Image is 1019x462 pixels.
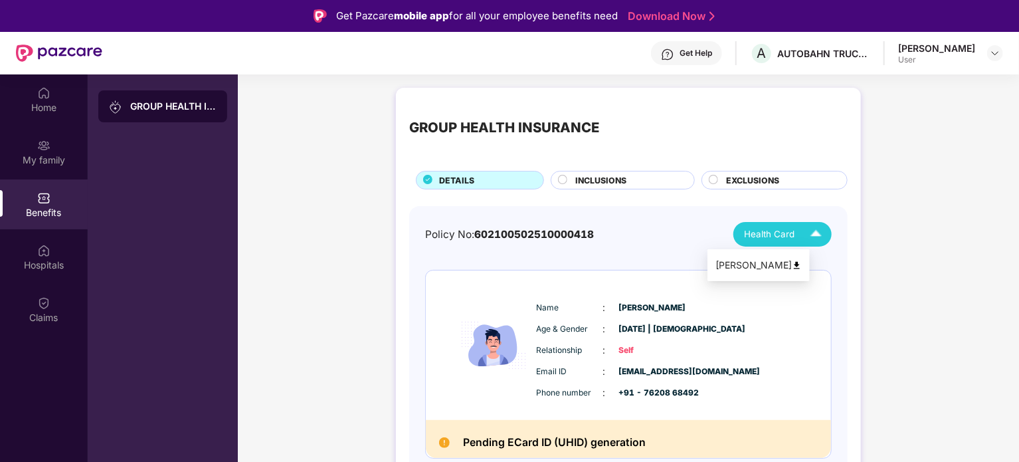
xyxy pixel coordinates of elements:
[575,174,626,187] span: INCLUSIONS
[37,296,50,310] img: svg+xml;base64,PHN2ZyBpZD0iQ2xhaW0iIHhtbG5zPSJodHRwOi8vd3d3LnczLm9yZy8yMDAwL3N2ZyIgd2lkdGg9IjIwIi...
[680,48,712,58] div: Get Help
[109,100,122,114] img: svg+xml;base64,PHN2ZyB3aWR0aD0iMjAiIGhlaWdodD0iMjAiIHZpZXdCb3g9IjAgMCAyMCAyMCIgZmlsbD0ibm9uZSIgeG...
[439,174,474,187] span: DETAILS
[603,343,606,358] span: :
[709,9,715,23] img: Stroke
[744,227,794,241] span: Health Card
[537,302,603,314] span: Name
[603,322,606,336] span: :
[757,45,767,61] span: A
[898,42,975,55] div: [PERSON_NAME]
[733,222,832,247] button: Health Card
[37,86,50,100] img: svg+xml;base64,PHN2ZyBpZD0iSG9tZSIgeG1sbnM9Imh0dHA6Ly93d3cudzMub3JnLzIwMDAvc3ZnIiB3aWR0aD0iMjAiIG...
[439,437,450,448] img: Pending
[898,55,975,65] div: User
[726,174,779,187] span: EXCLUSIONS
[425,227,594,243] div: Policy No:
[628,9,711,23] a: Download Now
[16,45,102,62] img: New Pazcare Logo
[474,228,594,241] span: 602100502510000418
[792,261,802,271] img: svg+xml;base64,PHN2ZyB4bWxucz0iaHR0cDovL3d3dy53My5vcmcvMjAwMC9zdmciIHdpZHRoPSI0OCIgaGVpZ2h0PSI0OC...
[537,387,603,400] span: Phone number
[37,139,50,152] img: svg+xml;base64,PHN2ZyB3aWR0aD0iMjAiIGhlaWdodD0iMjAiIHZpZXdCb3g9IjAgMCAyMCAyMCIgZmlsbD0ibm9uZSIgeG...
[619,366,686,378] span: [EMAIL_ADDRESS][DOMAIN_NAME]
[409,117,599,138] div: GROUP HEALTH INSURANCE
[603,300,606,315] span: :
[619,344,686,357] span: Self
[37,244,50,257] img: svg+xml;base64,PHN2ZyBpZD0iSG9zcGl0YWxzIiB4bWxucz0iaHR0cDovL3d3dy53My5vcmcvMjAwMC9zdmciIHdpZHRoPS...
[463,433,646,451] h2: Pending ECard ID (UHID) generation
[619,302,686,314] span: [PERSON_NAME]
[454,287,533,404] img: icon
[804,223,828,246] img: Icuh8uwCUCF+XjCZyLQsAKiDCM9HiE6CMYmKQaPGkZKaA32CAAACiQcFBJY0IsAAAAASUVORK5CYII=
[990,48,1000,58] img: svg+xml;base64,PHN2ZyBpZD0iRHJvcGRvd24tMzJ4MzIiIHhtbG5zPSJodHRwOi8vd3d3LnczLm9yZy8yMDAwL3N2ZyIgd2...
[619,323,686,336] span: [DATE] | [DEMOGRAPHIC_DATA]
[537,323,603,336] span: Age & Gender
[130,100,217,113] div: GROUP HEALTH INSURANCE
[314,9,327,23] img: Logo
[537,344,603,357] span: Relationship
[603,386,606,400] span: :
[777,47,870,60] div: AUTOBAHN TRUCKING
[619,387,686,400] span: +91 - 76208 68492
[336,8,618,24] div: Get Pazcare for all your employee benefits need
[661,48,674,61] img: svg+xml;base64,PHN2ZyBpZD0iSGVscC0zMngzMiIgeG1sbnM9Imh0dHA6Ly93d3cudzMub3JnLzIwMDAvc3ZnIiB3aWR0aD...
[715,258,802,273] div: [PERSON_NAME]
[394,9,449,22] strong: mobile app
[537,366,603,378] span: Email ID
[603,364,606,379] span: :
[37,191,50,205] img: svg+xml;base64,PHN2ZyBpZD0iQmVuZWZpdHMiIHhtbG5zPSJodHRwOi8vd3d3LnczLm9yZy8yMDAwL3N2ZyIgd2lkdGg9Ij...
